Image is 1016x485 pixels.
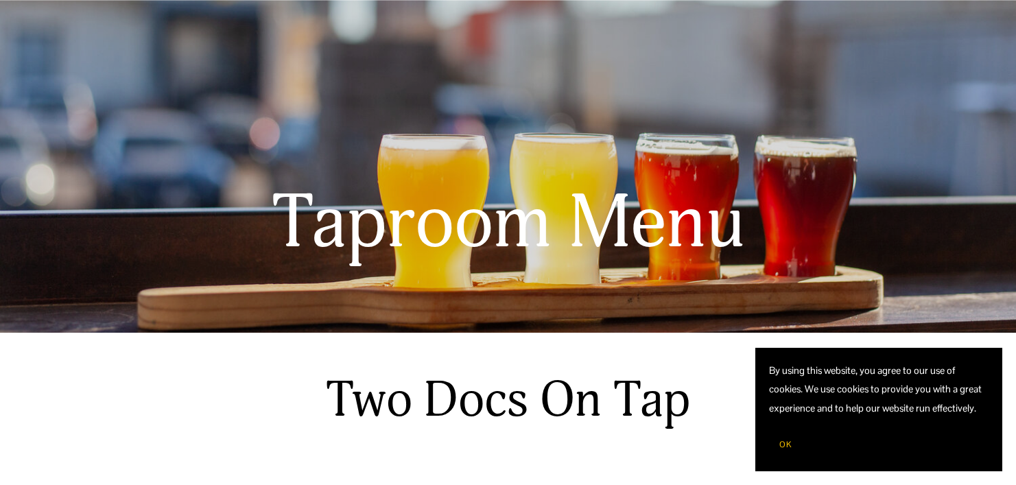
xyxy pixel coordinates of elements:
span: OK [779,439,792,450]
h1: Taproom Menu [148,182,869,265]
p: By using this website, you agree to our use of cookies. We use cookies to provide you with a grea... [769,362,989,418]
h2: Two Docs On Tap [274,370,742,431]
button: OK [769,431,802,458]
section: Cookie banner [755,348,1002,471]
